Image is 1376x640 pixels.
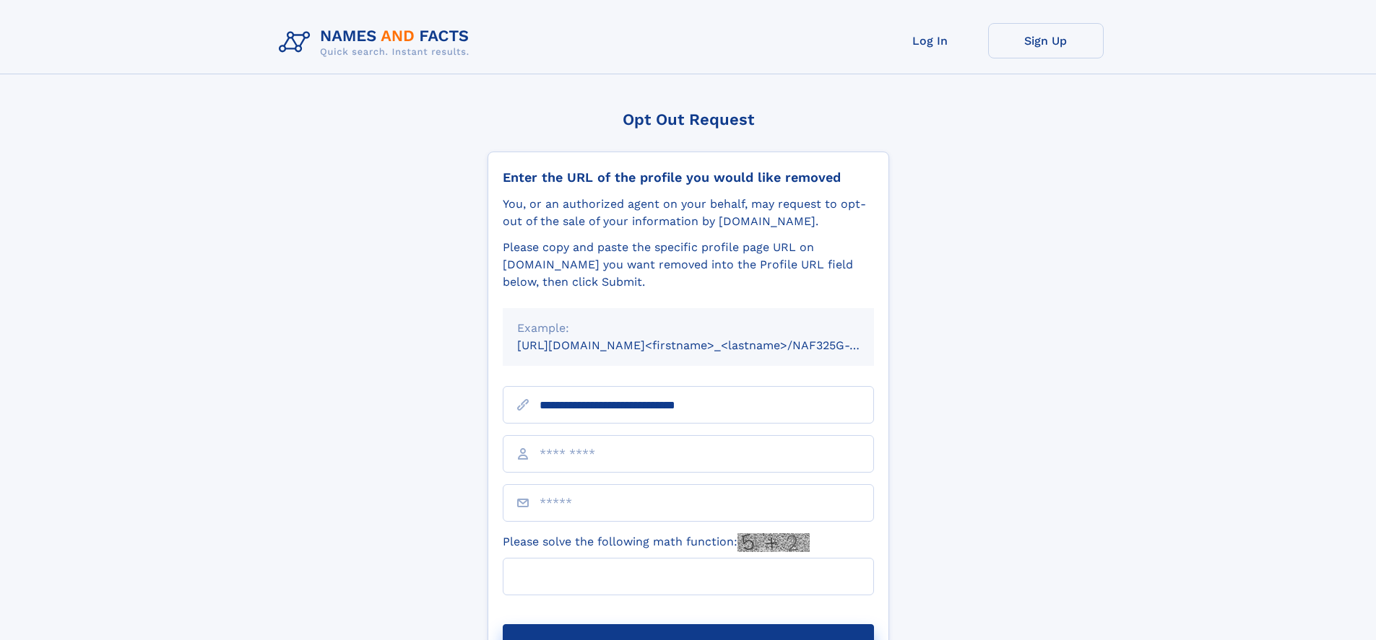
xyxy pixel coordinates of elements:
img: Logo Names and Facts [273,23,481,62]
a: Log In [873,23,988,58]
label: Please solve the following math function: [503,533,810,552]
a: Sign Up [988,23,1104,58]
div: Please copy and paste the specific profile page URL on [DOMAIN_NAME] you want removed into the Pr... [503,239,874,291]
div: Enter the URL of the profile you would like removed [503,170,874,185]
div: You, or an authorized agent on your behalf, may request to opt-out of the sale of your informatio... [503,196,874,230]
small: [URL][DOMAIN_NAME]<firstname>_<lastname>/NAF325G-xxxxxxxx [517,338,901,352]
div: Example: [517,320,860,337]
div: Opt Out Request [488,110,889,128]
